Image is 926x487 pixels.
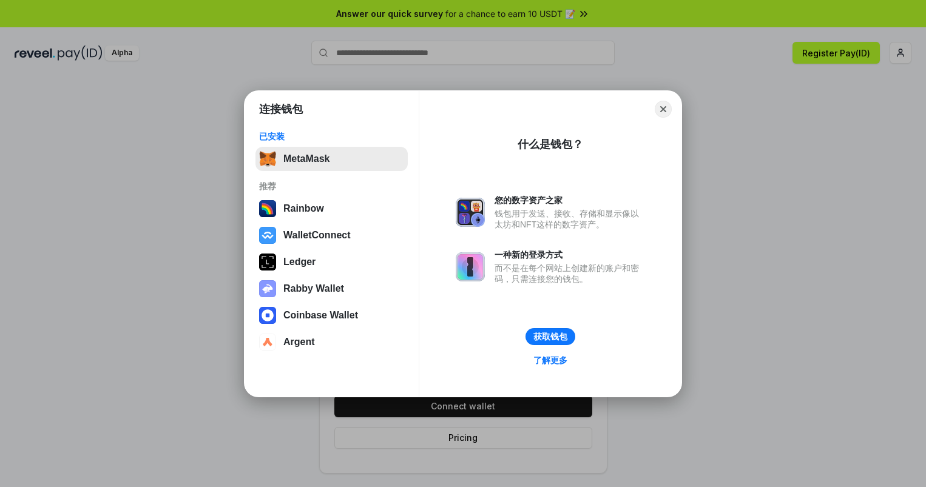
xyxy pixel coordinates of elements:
img: svg+xml,%3Csvg%20xmlns%3D%22http%3A%2F%2Fwww.w3.org%2F2000%2Fsvg%22%20fill%3D%22none%22%20viewBox... [259,280,276,297]
a: 了解更多 [526,352,575,368]
img: svg+xml,%3Csvg%20fill%3D%22none%22%20height%3D%2233%22%20viewBox%3D%220%200%2035%2033%22%20width%... [259,150,276,167]
div: MetaMask [283,153,330,164]
img: svg+xml,%3Csvg%20width%3D%2228%22%20height%3D%2228%22%20viewBox%3D%220%200%2028%2028%22%20fill%3D... [259,227,276,244]
div: 什么是钱包？ [518,137,583,152]
img: svg+xml,%3Csvg%20width%3D%2228%22%20height%3D%2228%22%20viewBox%3D%220%200%2028%2028%22%20fill%3D... [259,334,276,351]
img: svg+xml,%3Csvg%20xmlns%3D%22http%3A%2F%2Fwww.w3.org%2F2000%2Fsvg%22%20fill%3D%22none%22%20viewBox... [456,252,485,281]
div: Ledger [283,257,316,267]
button: Rainbow [255,196,408,221]
button: MetaMask [255,147,408,171]
img: svg+xml,%3Csvg%20xmlns%3D%22http%3A%2F%2Fwww.w3.org%2F2000%2Fsvg%22%20fill%3D%22none%22%20viewBox... [456,198,485,227]
button: Argent [255,330,408,354]
img: svg+xml,%3Csvg%20xmlns%3D%22http%3A%2F%2Fwww.w3.org%2F2000%2Fsvg%22%20width%3D%2228%22%20height%3... [259,254,276,270]
div: WalletConnect [283,230,351,241]
div: 已安装 [259,131,404,142]
div: Coinbase Wallet [283,310,358,321]
button: Coinbase Wallet [255,303,408,327]
img: svg+xml,%3Csvg%20width%3D%2228%22%20height%3D%2228%22%20viewBox%3D%220%200%2028%2028%22%20fill%3D... [259,307,276,324]
button: Ledger [255,250,408,274]
div: Rainbow [283,203,324,214]
div: 而不是在每个网站上创建新的账户和密码，只需连接您的钱包。 [495,263,645,284]
button: Close [655,101,672,118]
div: 了解更多 [533,355,567,366]
div: Rabby Wallet [283,283,344,294]
div: 推荐 [259,181,404,192]
div: 钱包用于发送、接收、存储和显示像以太坊和NFT这样的数字资产。 [495,208,645,230]
button: 获取钱包 [526,328,575,345]
div: Argent [283,337,315,348]
div: 您的数字资产之家 [495,195,645,206]
div: 获取钱包 [533,331,567,342]
img: svg+xml,%3Csvg%20width%3D%22120%22%20height%3D%22120%22%20viewBox%3D%220%200%20120%20120%22%20fil... [259,200,276,217]
h1: 连接钱包 [259,102,303,116]
button: WalletConnect [255,223,408,247]
div: 一种新的登录方式 [495,249,645,260]
button: Rabby Wallet [255,277,408,301]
